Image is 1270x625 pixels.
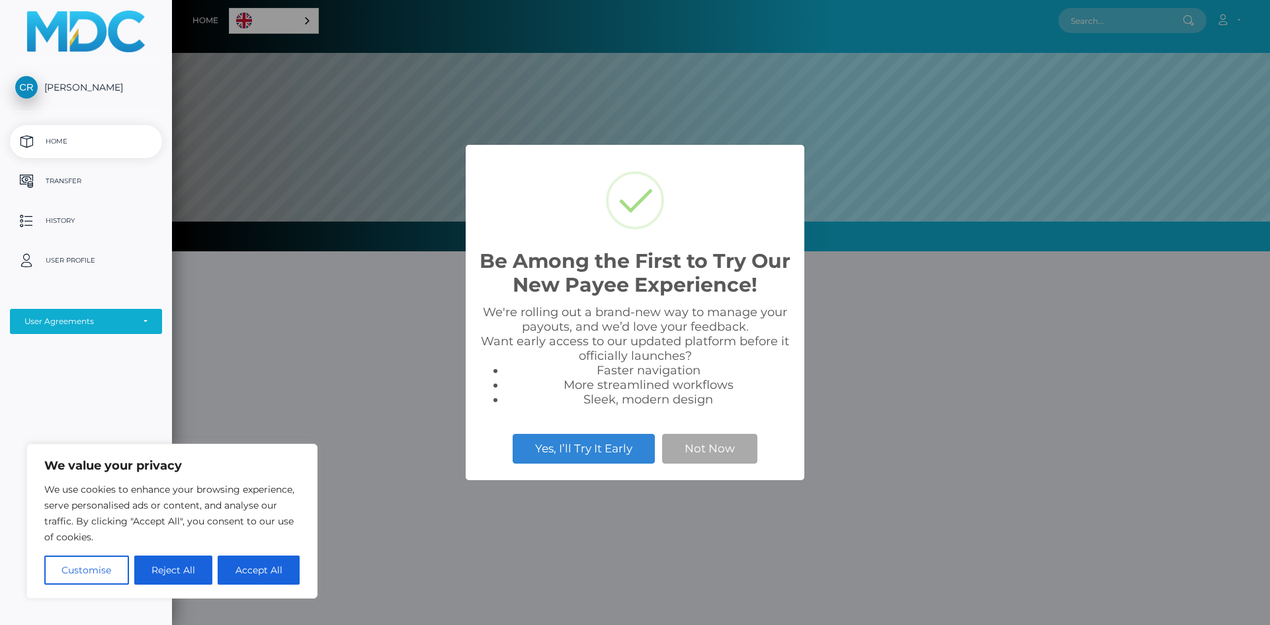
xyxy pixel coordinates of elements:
[479,305,791,407] div: We're rolling out a brand-new way to manage your payouts, and we’d love your feedback. Want early...
[662,434,757,463] button: Not Now
[27,11,145,52] img: MassPay
[479,249,791,297] h2: Be Among the First to Try Our New Payee Experience!
[10,309,162,334] button: User Agreements
[26,444,317,599] div: We value your privacy
[505,378,791,392] li: More streamlined workflows
[134,556,213,585] button: Reject All
[15,251,157,271] p: User Profile
[15,171,157,191] p: Transfer
[10,81,162,93] span: [PERSON_NAME]
[44,556,129,585] button: Customise
[513,434,655,463] button: Yes, I’ll Try It Early
[15,132,157,151] p: Home
[15,211,157,231] p: History
[218,556,300,585] button: Accept All
[24,316,133,327] div: User Agreements
[44,458,300,474] p: We value your privacy
[44,481,300,545] p: We use cookies to enhance your browsing experience, serve personalised ads or content, and analys...
[505,363,791,378] li: Faster navigation
[505,392,791,407] li: Sleek, modern design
